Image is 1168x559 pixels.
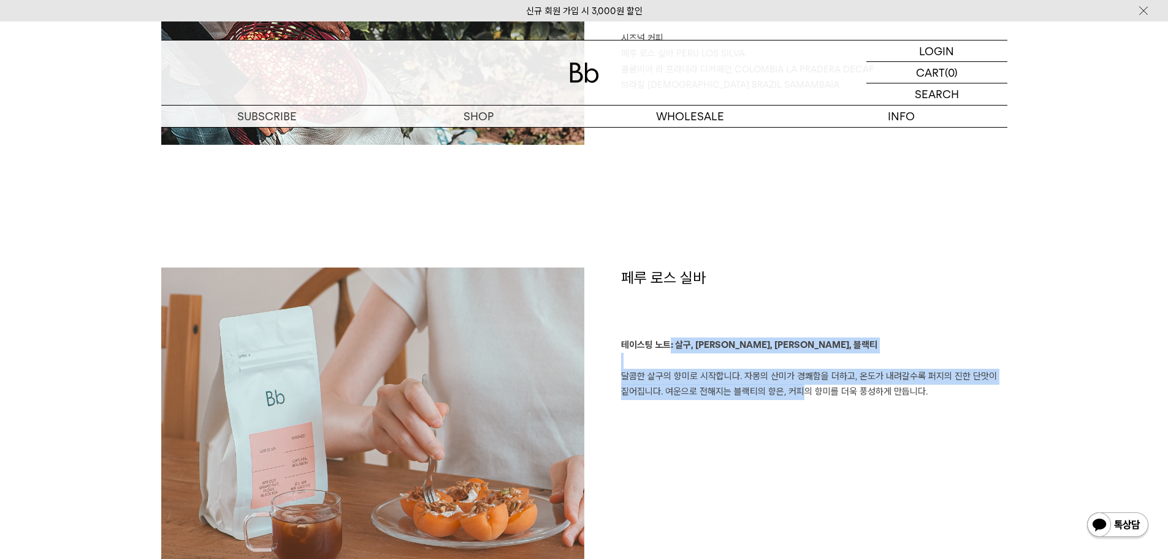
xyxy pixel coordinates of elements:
img: 로고 [570,63,599,83]
a: SHOP [373,106,584,127]
a: CART (0) [866,62,1007,83]
p: INFO [796,106,1007,127]
img: 카카오톡 채널 1:1 채팅 버튼 [1086,511,1150,541]
a: 신규 회원 가입 시 3,000원 할인 [526,6,643,17]
p: CART [916,62,945,83]
p: WHOLESALE [584,106,796,127]
h1: 페루 로스 실바 [621,268,1007,337]
a: LOGIN [866,40,1007,62]
a: SUBSCRIBE [161,106,373,127]
p: LOGIN [919,40,954,61]
p: 달콤한 살구의 향미로 시작합니다. 자몽의 산미가 경쾌함을 더하고, 온도가 내려갈수록 퍼지의 진한 단맛이 짙어집니다. 여운으로 전해지는 블랙티의 향은, 커피의 향미를 더욱 풍성... [621,337,1007,400]
b: 테이스팅 노트: 살구, [PERSON_NAME], [PERSON_NAME], 블랙티 [621,339,877,350]
p: SEARCH [915,83,959,105]
p: (0) [945,62,958,83]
